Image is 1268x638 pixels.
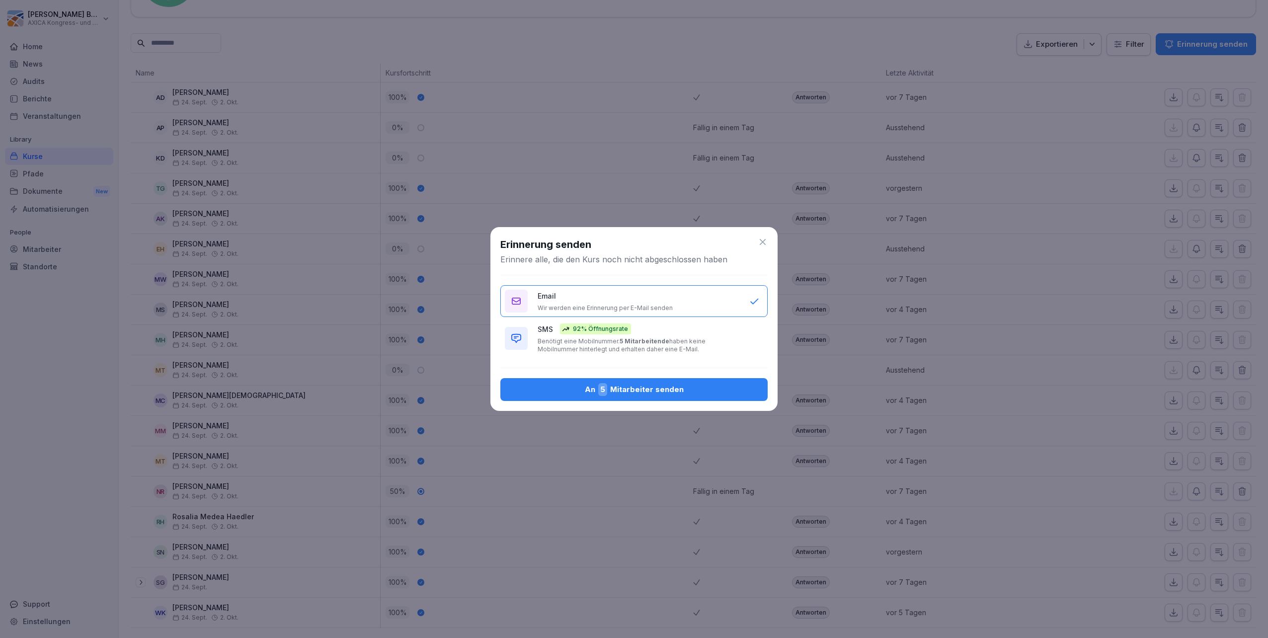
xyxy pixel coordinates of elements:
button: An5Mitarbeiter senden [500,378,768,401]
p: Erinnere alle, die den Kurs noch nicht abgeschlossen haben [500,254,727,265]
div: An Mitarbeiter senden [508,383,760,396]
p: Email [538,291,556,301]
p: Benötigt eine Mobilnummer. haben keine Mobilnummer hinterlegt und erhalten daher eine E-Mail. [538,337,739,353]
p: Wir werden eine Erinnerung per E-Mail senden [538,304,673,312]
p: SMS [538,324,553,334]
p: 92% Öffnungsrate [573,324,628,333]
span: 5 [598,383,607,396]
b: 5 Mitarbeitende [620,337,669,345]
h1: Erinnerung senden [500,237,591,252]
